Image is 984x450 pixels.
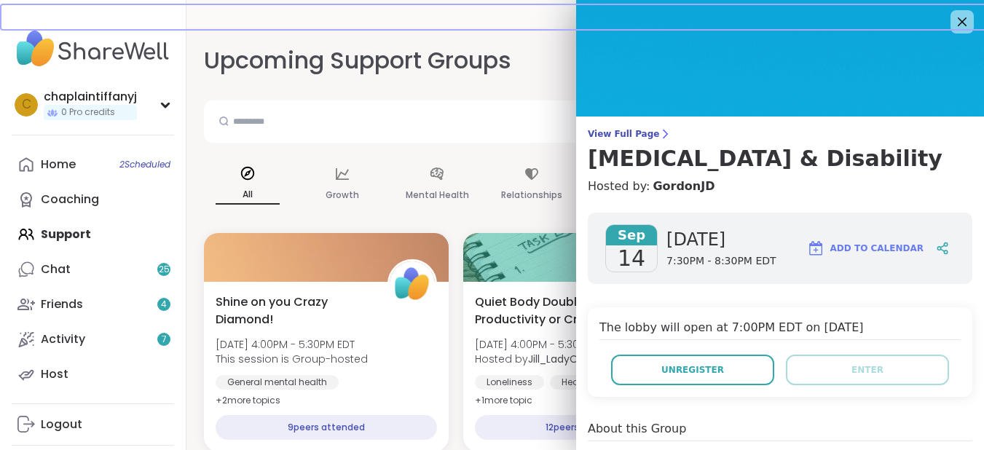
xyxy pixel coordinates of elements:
[161,299,167,311] span: 4
[41,157,76,173] div: Home
[12,322,174,357] a: Activity7
[475,337,650,352] span: [DATE] 4:00PM - 5:30PM EDT
[41,331,85,347] div: Activity
[12,147,174,182] a: Home2Scheduled
[528,352,650,366] b: Jill_LadyOfTheMountain
[588,178,972,195] h4: Hosted by:
[160,193,171,205] iframe: Spotlight
[216,293,371,328] span: Shine on you Crazy Diamond!
[216,415,437,440] div: 9 peers attended
[599,319,961,340] h4: The lobby will open at 7:00PM EDT on [DATE]
[618,245,645,272] span: 14
[216,337,368,352] span: [DATE] 4:00PM - 5:30PM EDT
[653,178,715,195] a: GordonJD
[326,186,359,204] p: Growth
[475,293,631,328] span: Quiet Body Doubling- Productivity or Creativity
[162,333,167,346] span: 7
[851,363,883,376] span: Enter
[12,23,174,74] img: ShareWell Nav Logo
[475,375,544,390] div: Loneliness
[41,192,99,208] div: Coaching
[204,44,523,77] h2: Upcoming Support Groups
[216,375,339,390] div: General mental health
[119,159,170,170] span: 2 Scheduled
[41,261,71,277] div: Chat
[588,128,972,172] a: View Full Page[MEDICAL_DATA] & Disability
[12,252,174,287] a: Chat25
[611,355,774,385] button: Unregister
[41,366,68,382] div: Host
[830,242,924,255] span: Add to Calendar
[41,296,83,312] div: Friends
[406,186,469,204] p: Mental Health
[666,254,776,269] span: 7:30PM - 8:30PM EDT
[159,264,170,276] span: 25
[12,407,174,442] a: Logout
[786,355,949,385] button: Enter
[12,357,174,392] a: Host
[800,231,930,266] button: Add to Calendar
[588,128,972,140] span: View Full Page
[475,352,650,366] span: Hosted by
[666,228,776,251] span: [DATE]
[661,363,724,376] span: Unregister
[216,186,280,205] p: All
[12,287,174,322] a: Friends4
[807,240,824,257] img: ShareWell Logomark
[390,261,435,307] img: ShareWell
[216,352,368,366] span: This session is Group-hosted
[22,95,31,114] span: c
[41,417,82,433] div: Logout
[550,375,637,390] div: Healthy habits
[475,415,696,440] div: 12 peers attended
[606,225,657,245] span: Sep
[12,182,174,217] a: Coaching
[588,420,686,438] h4: About this Group
[501,186,562,204] p: Relationships
[516,52,528,64] iframe: Spotlight
[588,146,972,172] h3: [MEDICAL_DATA] & Disability
[44,89,137,105] div: chaplaintiffanyj
[61,106,115,119] span: 0 Pro credits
